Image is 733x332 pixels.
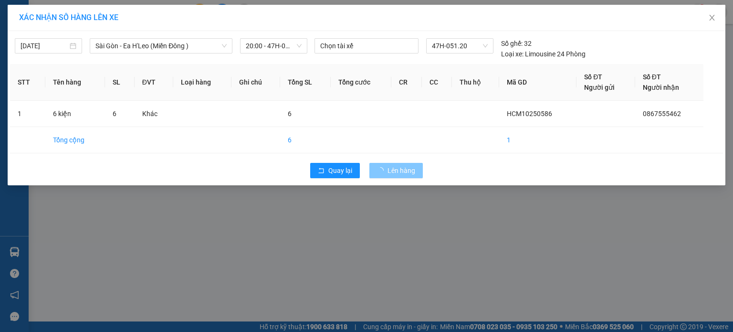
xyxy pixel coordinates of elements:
span: Số ĐT [584,73,602,81]
th: Loại hàng [173,64,231,101]
th: ĐVT [135,64,174,101]
td: Khác [135,101,174,127]
span: Người nhận [643,84,679,91]
th: Thu hộ [452,64,499,101]
span: Sài Gòn - Ea H'Leo (Miền Đông ) [95,39,227,53]
th: Mã GD [499,64,576,101]
input: 13/10/2025 [21,41,68,51]
span: 20:00 - 47H-051.20 [246,39,302,53]
th: Tên hàng [45,64,105,101]
th: SL [105,64,134,101]
td: 6 kiện [45,101,105,127]
span: Số ghế: [501,38,523,49]
button: rollbackQuay lại [310,163,360,178]
span: Lên hàng [387,165,415,176]
th: CR [391,64,422,101]
span: Quay lại [328,165,352,176]
div: 32 [501,38,532,49]
span: loading [377,167,387,174]
button: Lên hàng [369,163,423,178]
th: Tổng cước [331,64,391,101]
span: HCM10250586 [507,110,552,118]
button: Close [699,5,725,32]
span: Người gửi [584,84,615,91]
span: Loại xe: [501,49,524,59]
span: Số ĐT [643,73,661,81]
span: 47H-051.20 [432,39,487,53]
th: CC [422,64,452,101]
td: 6 [280,127,331,153]
span: 6 [288,110,292,118]
span: down [221,43,227,49]
span: close [708,14,716,21]
span: 0867555462 [643,110,681,118]
span: rollback [318,167,325,175]
div: Limousine 24 Phòng [501,49,586,59]
span: XÁC NHẬN SỐ HÀNG LÊN XE [19,13,118,22]
td: Tổng cộng [45,127,105,153]
span: 6 [113,110,116,118]
td: 1 [499,127,576,153]
th: Ghi chú [231,64,280,101]
th: Tổng SL [280,64,331,101]
th: STT [10,64,45,101]
td: 1 [10,101,45,127]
